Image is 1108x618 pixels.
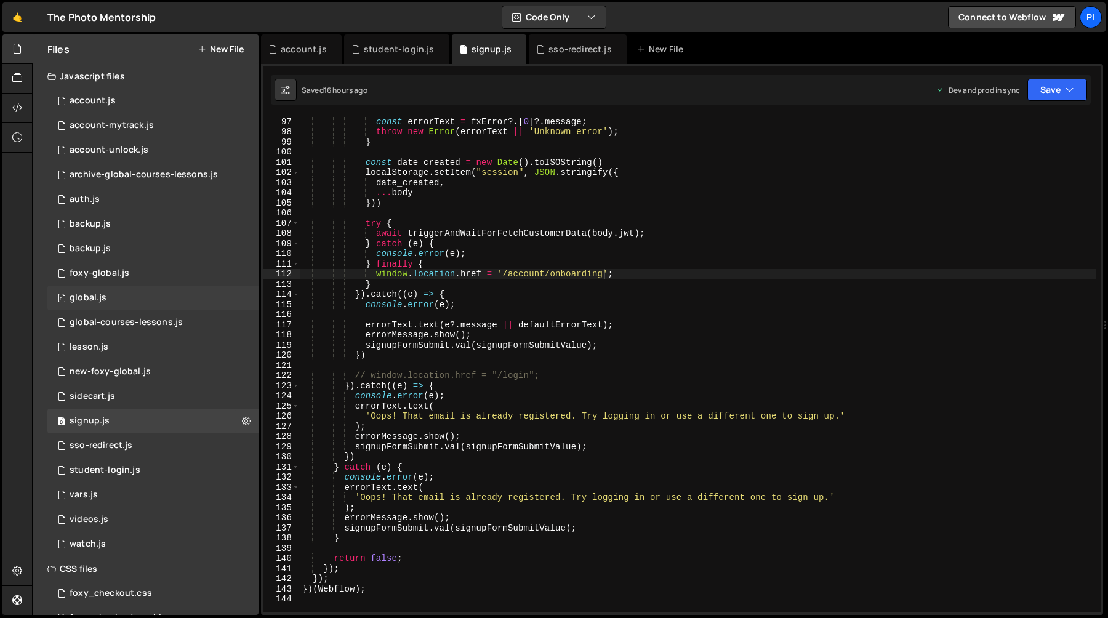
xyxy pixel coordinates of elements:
div: 118 [263,330,300,340]
div: 127 [263,422,300,432]
div: 109 [263,239,300,249]
div: Javascript files [33,64,259,89]
div: 103 [263,178,300,188]
div: 100 [263,147,300,158]
button: Code Only [502,6,606,28]
a: Connect to Webflow [948,6,1076,28]
div: student-login.js [70,465,140,476]
div: 97 [263,117,300,127]
div: 134 [263,492,300,503]
div: 102 [263,167,300,178]
div: 99 [263,137,300,148]
div: 13533/43446.js [47,384,259,409]
div: 142 [263,574,300,584]
div: sso-redirect.js [548,43,611,55]
span: 0 [58,294,65,304]
div: 13533/47004.js [47,433,259,458]
div: backup.js [70,219,111,230]
div: 115 [263,300,300,310]
div: auth.js [70,194,100,205]
div: backup.js [70,243,111,254]
div: 13533/35364.js [47,409,259,433]
div: 131 [263,462,300,473]
div: 124 [263,391,300,401]
div: 132 [263,472,300,483]
div: 13533/42246.js [47,507,259,532]
div: archive-global-courses-lessons.js [70,169,218,180]
div: account-unlock.js [70,145,148,156]
div: 130 [263,452,300,462]
div: 13533/34219.js [47,261,259,286]
div: videos.js [70,514,108,525]
div: 116 [263,310,300,320]
div: CSS files [33,556,259,581]
div: The Photo Mentorship [47,10,156,25]
div: 138 [263,533,300,544]
div: 133 [263,483,300,493]
div: watch.js [70,539,106,550]
div: 122 [263,371,300,381]
div: sidecart.js [70,391,115,402]
h2: Files [47,42,70,56]
div: 13533/45030.js [47,236,259,261]
div: 13533/40053.js [47,359,259,384]
div: 13533/38527.js [47,532,259,556]
div: 13533/38507.css [47,581,259,606]
div: 120 [263,350,300,361]
div: 117 [263,320,300,331]
div: 13533/46953.js [47,458,259,483]
div: sso-redirect.js [70,440,132,451]
div: 13533/38628.js [47,113,259,138]
div: 113 [263,279,300,290]
div: lesson.js [70,342,108,353]
div: 137 [263,523,300,534]
div: global-courses-lessons.js [70,317,183,328]
a: Pi [1080,6,1102,28]
div: 144 [263,594,300,604]
div: 108 [263,228,300,239]
button: Save [1027,79,1087,101]
div: foxy_checkout.css [70,588,152,599]
div: 136 [263,513,300,523]
div: 119 [263,340,300,351]
div: 101 [263,158,300,168]
div: 135 [263,503,300,513]
div: global.js [70,292,106,303]
div: student-login.js [364,43,435,55]
div: signup.js [70,415,110,427]
div: 128 [263,431,300,442]
div: 107 [263,219,300,229]
div: 106 [263,208,300,219]
div: 13533/35472.js [47,335,259,359]
div: 13533/34220.js [47,89,259,113]
div: 139 [263,544,300,554]
div: vars.js [70,489,98,500]
span: 0 [58,417,65,427]
div: Dev and prod in sync [936,85,1020,95]
div: 13533/45031.js [47,212,259,236]
div: 105 [263,198,300,209]
div: 98 [263,127,300,137]
div: 13533/39483.js [47,286,259,310]
div: New File [636,43,688,55]
div: 13533/35292.js [47,310,259,335]
div: account.js [70,95,116,106]
div: 13533/43968.js [47,163,259,187]
div: 112 [263,269,300,279]
div: 114 [263,289,300,300]
div: 143 [263,584,300,595]
div: 123 [263,381,300,391]
div: 111 [263,259,300,270]
div: 110 [263,249,300,259]
div: account-mytrack.js [70,120,154,131]
div: 126 [263,411,300,422]
div: signup.js [472,43,512,55]
div: foxy-global.js [70,268,129,279]
div: 129 [263,442,300,452]
div: 13533/41206.js [47,138,259,163]
button: New File [198,44,244,54]
div: 121 [263,361,300,371]
div: 104 [263,188,300,198]
div: 13533/38978.js [47,483,259,507]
